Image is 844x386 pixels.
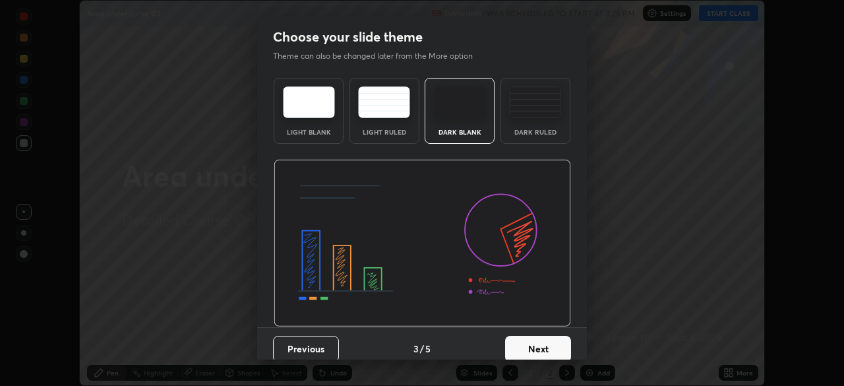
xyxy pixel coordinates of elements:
h4: / [420,342,424,356]
h2: Choose your slide theme [273,28,423,46]
div: Dark Blank [433,129,486,135]
img: darkThemeBanner.d06ce4a2.svg [274,160,571,327]
img: darkRuledTheme.de295e13.svg [509,86,561,118]
p: Theme can also be changed later from the More option [273,50,487,62]
h4: 3 [413,342,419,356]
button: Previous [273,336,339,362]
div: Light Ruled [358,129,411,135]
div: Dark Ruled [509,129,562,135]
img: lightRuledTheme.5fabf969.svg [358,86,410,118]
button: Next [505,336,571,362]
div: Light Blank [282,129,335,135]
img: darkTheme.f0cc69e5.svg [434,86,486,118]
img: lightTheme.e5ed3b09.svg [283,86,335,118]
h4: 5 [425,342,431,356]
